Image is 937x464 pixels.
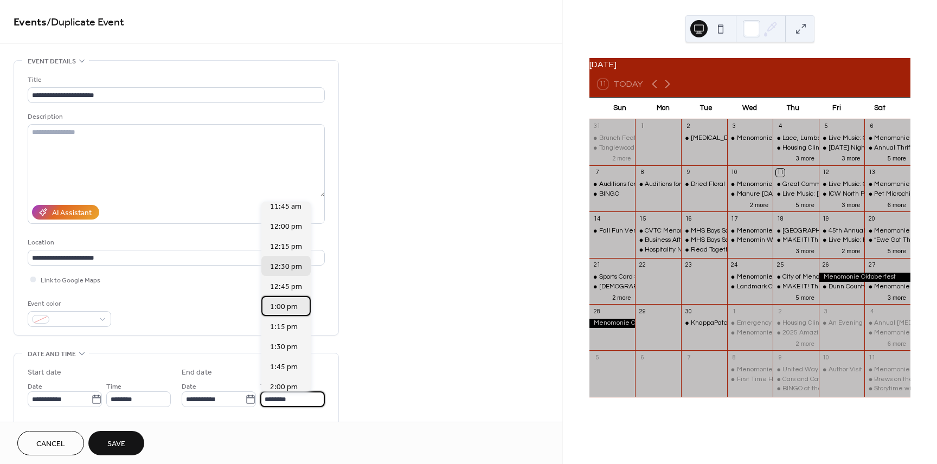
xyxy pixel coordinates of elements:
[641,98,685,119] div: Mon
[829,236,907,245] div: Live Music: Hap and Hawk
[773,144,819,153] div: Housing Clinic
[645,236,706,245] div: Business After Hours
[868,169,876,177] div: 13
[32,205,99,220] button: AI Assistant
[792,153,819,162] button: 3 more
[883,199,910,209] button: 6 more
[28,367,61,378] div: Start date
[638,123,646,131] div: 1
[589,319,636,328] div: Menomonie Oktoberfest
[782,328,844,338] div: 2025 Amazing Race
[773,134,819,143] div: Lace, Lumber, and Legacy: A Menomonie Mansions and Afternoon Tea Tour
[88,431,144,455] button: Save
[28,298,109,310] div: Event color
[864,319,910,328] div: Annual Cancer Research Fundraiser
[782,144,824,153] div: Housing Clinic
[868,215,876,223] div: 20
[864,384,910,394] div: Storytime with Katie Venit
[684,169,692,177] div: 9
[837,246,864,255] button: 2 more
[681,319,727,328] div: KnappaPatch Market
[782,319,824,328] div: Housing Clinic
[28,381,42,392] span: Date
[28,56,76,67] span: Event details
[589,190,636,199] div: BINGO
[773,236,819,245] div: MAKE IT! Thursdays at Fulton's Workshop
[28,74,323,86] div: Title
[270,382,298,393] span: 2:00 pm
[868,353,876,362] div: 11
[270,221,302,233] span: 12:00 pm
[691,319,754,328] div: KnappaPatch Market
[727,190,773,199] div: Manure Field Day
[772,98,815,119] div: Thu
[691,236,778,245] div: MHS Boys Soccer Youth Night
[635,236,681,245] div: Business After Hours
[17,431,84,455] button: Cancel
[819,282,865,292] div: Dunn County Hazardous Waste Event
[829,144,916,153] div: [DATE] Night Lights Fun Show
[737,227,849,236] div: Menomonie [PERSON_NAME] Market
[737,328,849,338] div: Menomonie [PERSON_NAME] Market
[28,111,323,123] div: Description
[864,282,910,292] div: Menomonie Farmer's Market
[819,144,865,153] div: Friday Night Lights Fun Show
[599,144,686,153] div: Tanglewood Dart Tournament
[792,246,819,255] button: 3 more
[593,353,601,362] div: 5
[598,98,641,119] div: Sun
[691,227,778,236] div: MHS Boys Soccer Youth Night
[593,123,601,131] div: 31
[599,227,664,236] div: Fall Fun Vendor Show
[593,261,601,269] div: 21
[819,227,865,236] div: 45th Annual Punky Manor Challenge of Champions
[691,134,792,143] div: [MEDICAL_DATA] P.A.C.T. Training
[822,307,830,315] div: 3
[681,236,727,245] div: MHS Boys Soccer Youth Night
[691,180,782,189] div: Dried Floral Hanging Workshop
[106,381,121,392] span: Time
[773,190,819,199] div: Live Music: Colton Warren
[792,338,819,347] button: 2 more
[776,215,784,223] div: 18
[608,153,635,162] button: 2 more
[270,241,302,253] span: 12:15 pm
[737,134,849,143] div: Menomonie [PERSON_NAME] Market
[822,169,830,177] div: 12
[727,236,773,245] div: Menomin Wailers: Sea Shanty Sing-along
[822,353,830,362] div: 10
[737,190,782,199] div: Manure [DATE]
[727,365,773,375] div: Menomonie Farmer's Market
[730,307,739,315] div: 1
[883,292,910,301] button: 3 more
[773,328,819,338] div: 2025 Amazing Race
[773,319,819,328] div: Housing Clinic
[737,273,849,282] div: Menomonie [PERSON_NAME] Market
[28,237,323,248] div: Location
[730,215,739,223] div: 17
[864,180,910,189] div: Menomonie Farmer's Market
[691,246,812,255] div: Read Together, Rise Together Book Club
[776,169,784,177] div: 11
[822,261,830,269] div: 26
[829,319,932,328] div: An Evening With [PERSON_NAME]
[727,328,773,338] div: Menomonie Farmer's Market
[822,215,830,223] div: 19
[728,98,772,119] div: Wed
[270,301,298,313] span: 1:00 pm
[599,282,739,292] div: [DEMOGRAPHIC_DATA] 3v3 Basketball Games
[730,261,739,269] div: 24
[727,273,773,282] div: Menomonie Farmer's Market
[270,261,302,273] span: 12:30 pm
[782,190,869,199] div: Live Music: [PERSON_NAME]
[864,134,910,143] div: Menomonie Farmer's Market
[645,246,780,255] div: Hospitality Nights with Chef [PERSON_NAME]
[822,123,830,131] div: 5
[638,353,646,362] div: 6
[727,227,773,236] div: Menomonie Farmer's Market
[36,439,65,450] span: Cancel
[737,375,837,384] div: First Time Homebuyers Workshop
[815,98,858,119] div: Fri
[28,349,76,360] span: Date and time
[837,199,864,209] button: 3 more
